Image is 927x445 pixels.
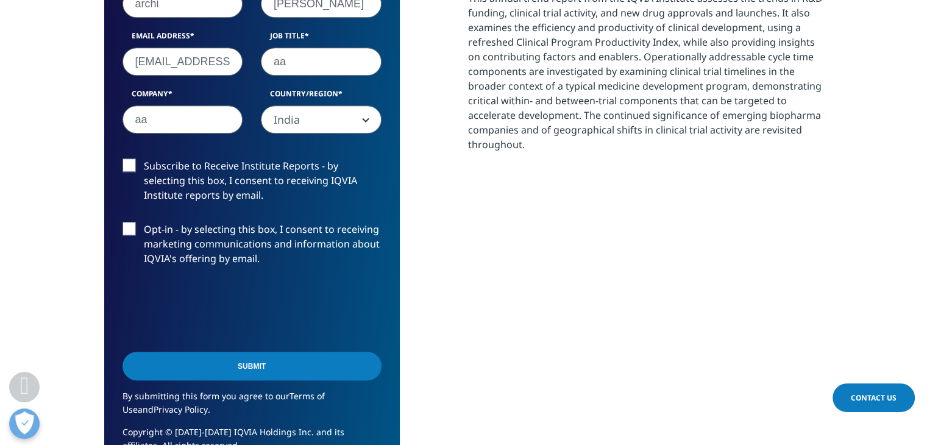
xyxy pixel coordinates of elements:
a: Privacy Policy [154,404,208,415]
label: Country/Region [261,88,382,105]
button: Open Preferences [9,408,40,439]
span: India [261,106,381,134]
label: Subscribe to Receive Institute Reports - by selecting this box, I consent to receiving IQVIA Inst... [123,158,382,209]
span: India [261,105,382,133]
p: By submitting this form you agree to our and . [123,390,382,425]
input: Submit [123,352,382,380]
span: Contact Us [851,393,897,403]
label: Opt-in - by selecting this box, I consent to receiving marketing communications and information a... [123,222,382,272]
iframe: reCAPTCHA [123,285,308,333]
a: Contact Us [833,383,915,412]
label: Email Address [123,30,243,48]
label: Company [123,88,243,105]
label: Job Title [261,30,382,48]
